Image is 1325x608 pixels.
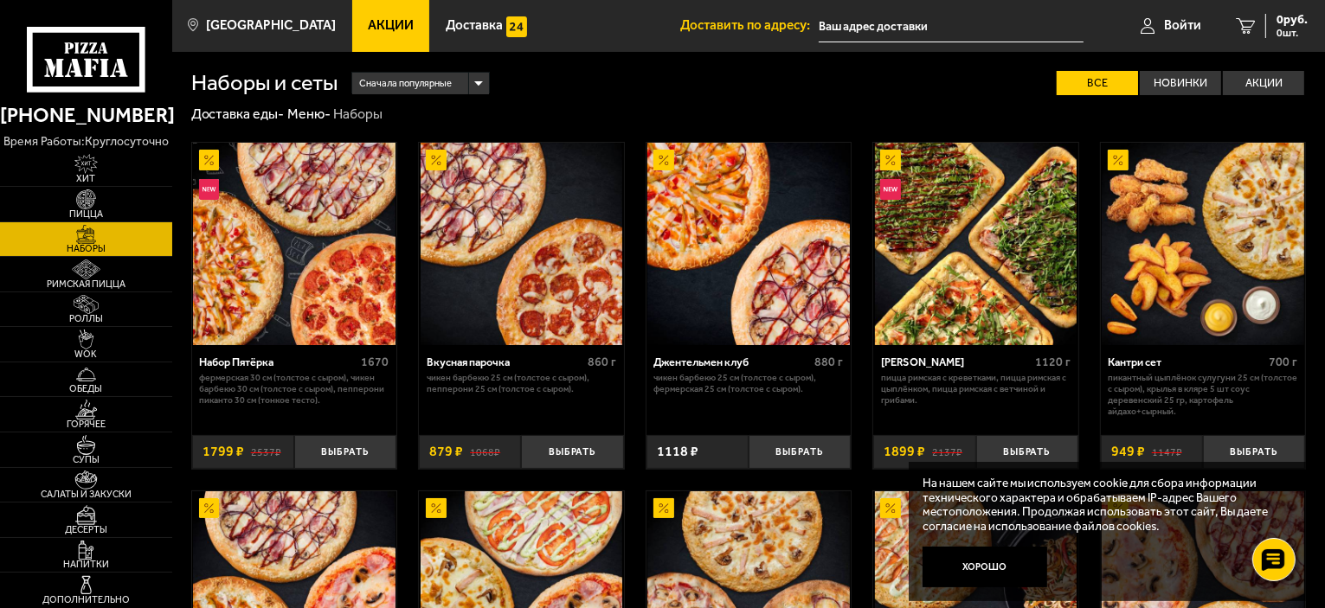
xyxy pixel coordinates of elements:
[1140,71,1221,96] label: Новинки
[203,445,244,458] span: 1799 ₽
[199,150,220,170] img: Акционный
[421,143,623,345] img: Вкусная парочка
[1035,355,1071,369] span: 1120 г
[1102,143,1304,345] img: Кантри сет
[1101,143,1306,345] a: АкционныйКантри сет
[1277,14,1308,26] span: 0 руб.
[881,355,1031,368] div: [PERSON_NAME]
[506,16,527,37] img: 15daf4d41897b9f0e9f617042186c801.svg
[680,19,819,32] span: Доставить по адресу:
[191,106,285,122] a: Доставка еды-
[653,355,810,368] div: Джентельмен клуб
[647,143,850,345] img: Джентельмен клуб
[819,10,1084,42] input: Ваш адрес доставки
[976,435,1078,469] button: Выбрать
[427,355,583,368] div: Вкусная парочка
[206,19,336,32] span: [GEOGRAPHIC_DATA]
[426,498,447,519] img: Акционный
[368,19,414,32] span: Акции
[199,355,357,368] div: Набор Пятёрка
[429,445,463,458] span: 879 ₽
[251,445,281,458] s: 2537 ₽
[881,373,1071,406] p: Пицца Римская с креветками, Пицца Римская с цыплёнком, Пицца Римская с ветчиной и грибами.
[880,498,901,519] img: Акционный
[653,150,674,170] img: Акционный
[1111,445,1145,458] span: 949 ₽
[1108,355,1264,368] div: Кантри сет
[653,373,843,395] p: Чикен Барбекю 25 см (толстое с сыром), Фермерская 25 см (толстое с сыром).
[426,150,447,170] img: Акционный
[657,445,698,458] span: 1118 ₽
[1203,435,1305,469] button: Выбрать
[294,435,396,469] button: Выбрать
[1152,445,1182,458] s: 1147 ₽
[199,498,220,519] img: Акционный
[875,143,1077,345] img: Мама Миа
[749,435,851,469] button: Выбрать
[1223,71,1304,96] label: Акции
[192,143,397,345] a: АкционныйНовинкаНабор Пятёрка
[1164,19,1201,32] span: Войти
[446,19,503,32] span: Доставка
[1277,28,1308,38] span: 0 шт.
[1057,71,1138,96] label: Все
[191,72,338,94] h1: Наборы и сеты
[1108,150,1129,170] img: Акционный
[884,445,925,458] span: 1899 ₽
[419,143,624,345] a: АкционныйВкусная парочка
[287,106,331,122] a: Меню-
[1270,355,1298,369] span: 700 г
[359,71,452,97] span: Сначала популярные
[873,143,1078,345] a: АкционныйНовинкаМама Миа
[932,445,962,458] s: 2137 ₽
[199,179,220,200] img: Новинка
[1108,373,1297,417] p: Пикантный цыплёнок сулугуни 25 см (толстое с сыром), крылья в кляре 5 шт соус деревенский 25 гр, ...
[923,547,1047,588] button: Хорошо
[333,106,383,124] div: Наборы
[361,355,389,369] span: 1670
[646,143,852,345] a: АкционныйДжентельмен клуб
[880,179,901,200] img: Новинка
[199,373,389,406] p: Фермерская 30 см (толстое с сыром), Чикен Барбекю 30 см (толстое с сыром), Пепперони Пиканто 30 с...
[880,150,901,170] img: Акционный
[521,435,623,469] button: Выбрать
[923,476,1282,533] p: На нашем сайте мы используем cookie для сбора информации технического характера и обрабатываем IP...
[427,373,616,395] p: Чикен Барбекю 25 см (толстое с сыром), Пепперони 25 см (толстое с сыром).
[470,445,500,458] s: 1068 ₽
[653,498,674,519] img: Акционный
[815,355,844,369] span: 880 г
[193,143,396,345] img: Набор Пятёрка
[588,355,616,369] span: 860 г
